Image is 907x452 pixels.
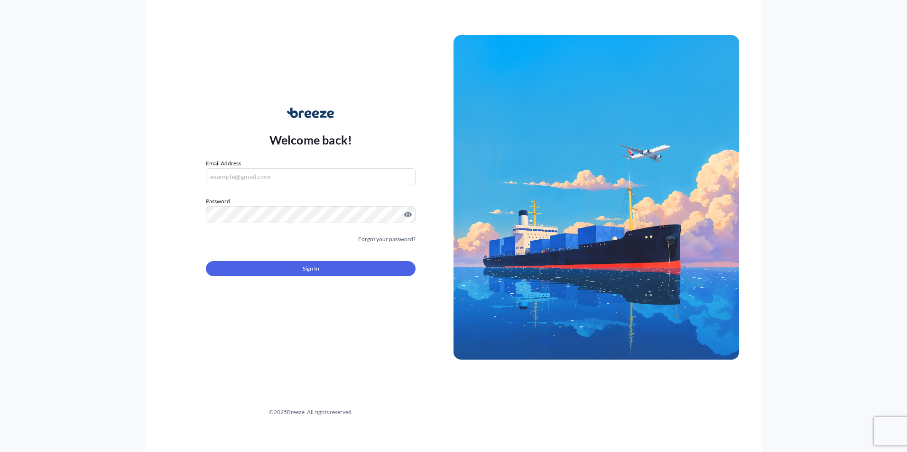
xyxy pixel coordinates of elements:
button: Sign In [206,261,416,276]
img: Ship illustration [453,35,739,359]
p: Welcome back! [269,132,352,147]
div: © 2025 Breeze. All rights reserved. [168,407,453,417]
input: example@gmail.com [206,168,416,185]
label: Password [206,197,416,206]
a: Forgot your password? [358,235,416,244]
button: Show password [404,211,412,218]
span: Sign In [303,264,319,273]
label: Email Address [206,159,241,168]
